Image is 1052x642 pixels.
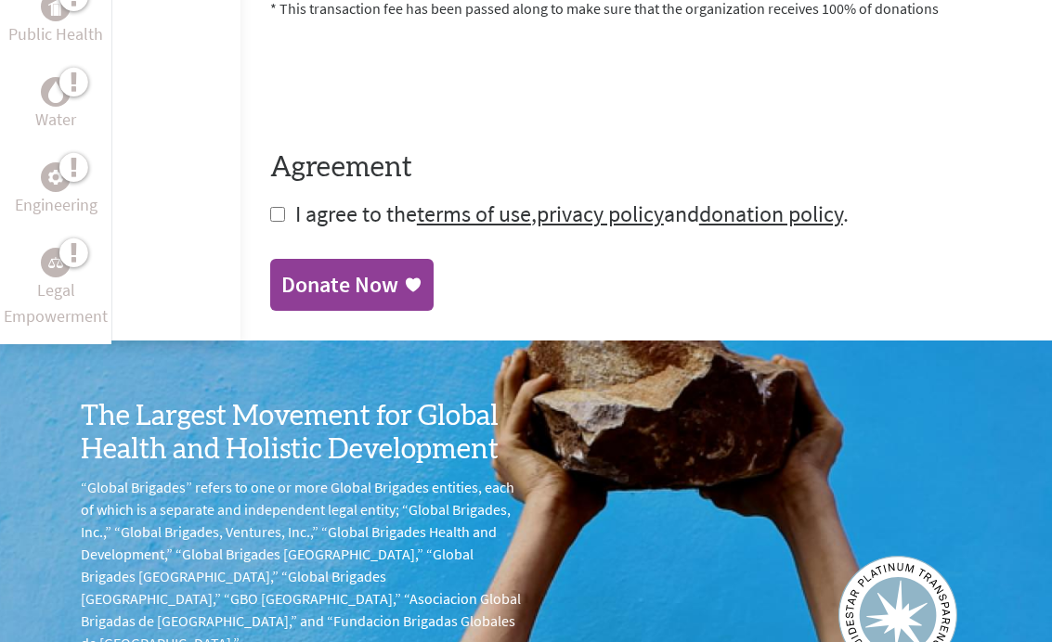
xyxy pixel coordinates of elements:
a: WaterWater [35,78,76,134]
div: Donate Now [281,271,398,301]
iframe: reCAPTCHA [270,43,552,115]
p: Legal Empowerment [4,278,108,330]
img: Legal Empowerment [48,258,63,269]
h4: Agreement [270,152,1022,186]
p: Engineering [15,193,97,219]
div: Legal Empowerment [41,249,71,278]
div: Engineering [41,163,71,193]
p: Water [35,108,76,134]
a: privacy policy [537,200,664,229]
a: Donate Now [270,260,434,312]
span: I agree to the , and . [295,200,849,229]
a: Legal EmpowermentLegal Empowerment [4,249,108,330]
div: Water [41,78,71,108]
a: donation policy [699,200,843,229]
h3: The Largest Movement for Global Health and Holistic Development [81,401,526,468]
img: Water [48,82,63,103]
p: Public Health [8,22,103,48]
a: EngineeringEngineering [15,163,97,219]
img: Engineering [48,170,63,185]
a: terms of use [417,200,531,229]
